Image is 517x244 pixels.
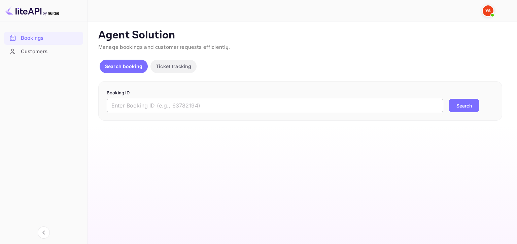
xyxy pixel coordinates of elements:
button: Search [449,99,479,112]
p: Booking ID [107,90,494,96]
button: Collapse navigation [38,226,50,239]
div: Bookings [4,32,83,45]
p: Agent Solution [98,29,505,42]
p: Ticket tracking [156,63,191,70]
img: LiteAPI logo [5,5,59,16]
div: Customers [21,48,80,56]
span: Manage bookings and customer requests efficiently. [98,44,230,51]
div: Bookings [21,34,80,42]
p: Search booking [105,63,142,70]
img: Yandex Support [483,5,493,16]
a: Customers [4,45,83,58]
a: Bookings [4,32,83,44]
input: Enter Booking ID (e.g., 63782194) [107,99,443,112]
